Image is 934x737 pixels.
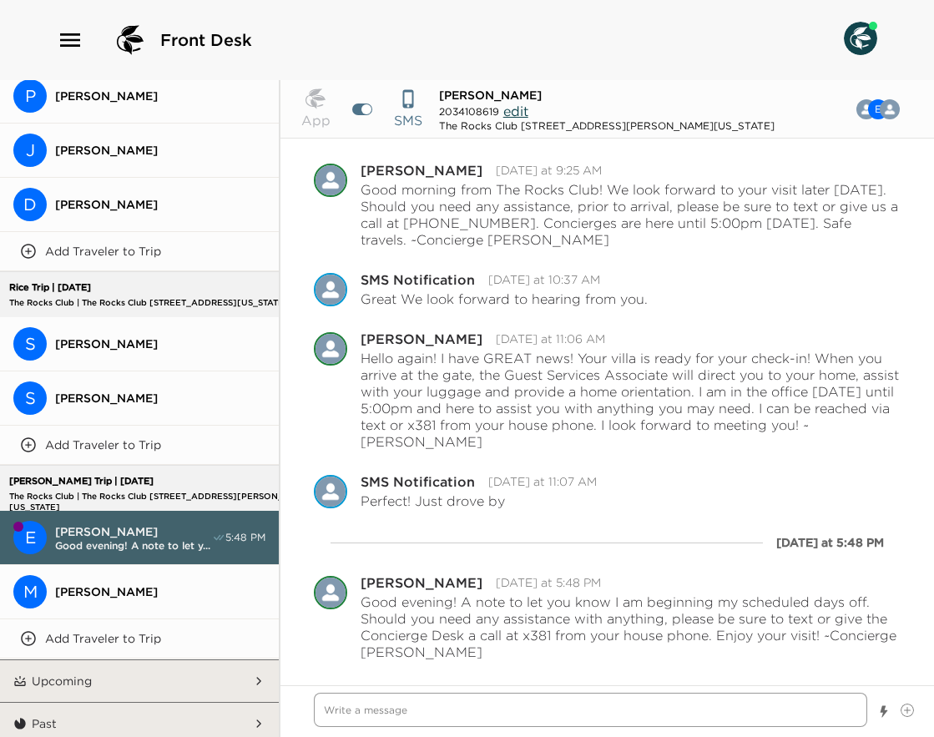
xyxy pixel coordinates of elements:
p: SMS [394,110,422,130]
span: [PERSON_NAME] [55,88,265,103]
time: 2025-09-28T17:37:01.192Z [488,272,600,287]
p: Good evening! A note to let you know I am beginning my scheduled days off. Should you need any as... [361,593,901,660]
div: P [13,79,47,113]
div: SMS Notification [314,273,347,306]
div: S [13,327,47,361]
time: 2025-09-28T18:06:15.313Z [496,331,605,346]
p: Good morning from The Rocks Club! We look forward to your visit later [DATE]. Should you need any... [361,181,901,248]
span: [PERSON_NAME] [439,88,542,103]
div: E [13,521,47,554]
img: S [314,273,347,306]
div: D [13,188,47,221]
span: 2034108619 [439,105,499,118]
p: The Rocks Club | The Rocks Club [STREET_ADDRESS][PERSON_NAME][US_STATE] [5,491,366,502]
p: Add Traveler to Trip [45,437,161,452]
div: [DATE] at 5:48 PM [776,534,884,551]
div: [PERSON_NAME] [361,332,482,346]
span: [PERSON_NAME] [55,584,265,599]
div: Michael Kolakowski [13,575,47,608]
time: 2025-09-28T18:07:25.004Z [488,474,597,489]
div: Steven Rice [13,327,47,361]
div: Pat Minea [13,79,47,113]
img: L [314,164,347,197]
button: Upcoming [27,660,253,702]
p: Perfect! Just drove by [361,492,505,509]
p: App [301,110,331,130]
p: Add Traveler to Trip [45,631,161,646]
img: L [314,576,347,609]
div: Dan Trebil [13,188,47,221]
p: Past [32,716,57,731]
img: User [844,22,877,55]
div: The Rocks Club [STREET_ADDRESS][PERSON_NAME][US_STATE] [439,119,775,132]
div: Susan Rice [13,381,47,415]
img: T [880,99,900,119]
span: Good evening! A note to let y... [55,539,212,552]
img: logo [110,20,150,60]
div: Laura Wallace [314,332,347,366]
img: S [314,475,347,508]
div: SMS Notification [314,475,347,508]
span: [PERSON_NAME] [55,143,265,158]
div: M [13,575,47,608]
div: [PERSON_NAME] [361,576,482,589]
div: S [13,381,47,415]
img: L [314,332,347,366]
p: Great We look forward to hearing from you. [361,290,648,307]
div: J [13,134,47,167]
div: Jeffrey Weidell [13,134,47,167]
p: Upcoming [32,674,92,689]
p: Rice Trip | [DATE] [5,282,366,293]
span: [PERSON_NAME] [55,524,212,539]
p: Hello again! I have GREAT news! Your villa is ready for your check-in! When you arrive at the gat... [361,350,901,450]
span: [PERSON_NAME] [55,197,265,212]
textarea: Write a message [314,693,867,727]
span: [PERSON_NAME] [55,391,265,406]
div: Laura Wallace [314,164,347,197]
button: TEL [839,93,913,126]
div: SMS Notification [361,475,475,488]
span: 5:48 PM [225,531,265,544]
p: Add Traveler to Trip [45,244,161,259]
div: SMS Notification [361,273,475,286]
span: [PERSON_NAME] [55,336,265,351]
span: Front Desk [160,28,252,52]
time: 2025-09-30T00:48:28.722Z [496,575,601,590]
time: 2025-09-28T16:25:23.094Z [496,163,602,178]
div: Eileen Kolakowski [13,521,47,554]
span: edit [503,103,528,119]
div: [PERSON_NAME] [361,164,482,177]
p: The Rocks Club | The Rocks Club [STREET_ADDRESS][US_STATE] [5,297,366,308]
button: Show templates [878,697,890,726]
div: Laura Wallace [314,576,347,609]
div: The Rocks Club Concierge Team [880,99,900,119]
p: [PERSON_NAME] Trip | [DATE] [5,476,366,487]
